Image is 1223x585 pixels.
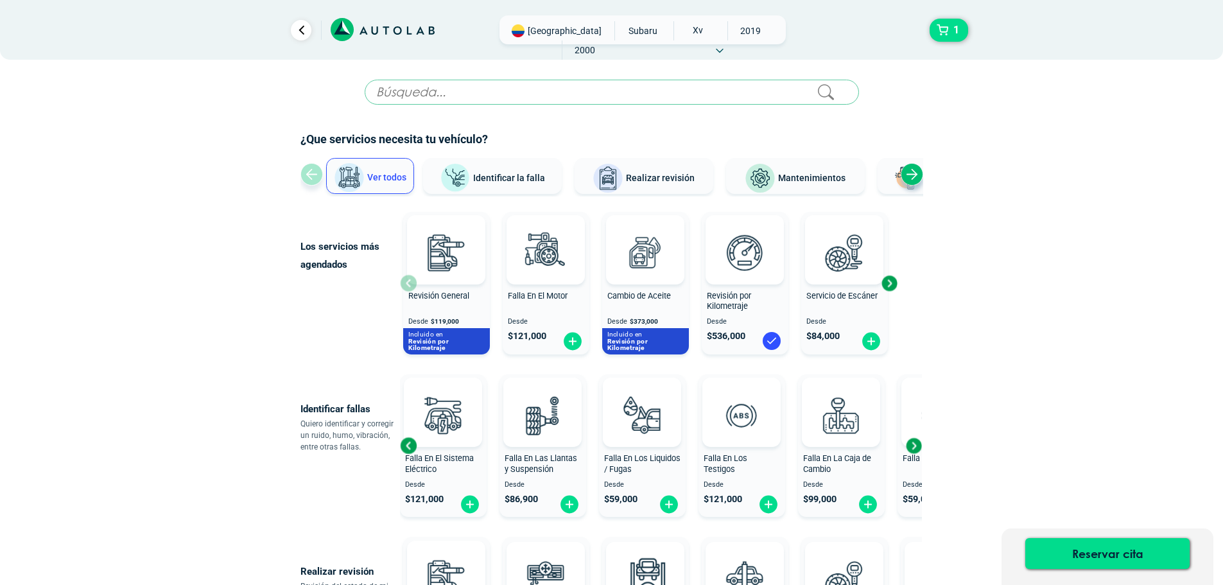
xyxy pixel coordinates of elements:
[405,453,474,474] span: Falla En El Sistema Eléctrico
[716,224,773,281] img: revision_por_kilometraje-v3.svg
[623,380,661,419] img: AD0BCuuxAAAAAElFTkSuQmCC
[423,158,562,194] button: Identificar la falla
[300,131,923,148] h2: ¿Que servicios necesita tu vehículo?
[722,380,761,419] img: AD0BCuuxAAAAAElFTkSuQmCC
[512,24,525,37] img: Flag of COLOMBIA
[903,481,979,489] span: Desde
[562,40,608,60] span: 2000
[514,387,571,444] img: diagnostic_suspension-v3.svg
[562,331,583,351] img: fi_plus-circle2.svg
[300,563,400,581] p: Realizar revisión
[508,291,568,301] span: Falla En El Motor
[903,494,936,505] span: $ 59,000
[704,453,747,474] span: Falla En Los Testigos
[503,212,589,354] button: Falla En El Motor Desde $121,000
[400,374,487,517] button: Falla En El Sistema Eléctrico Desde $121,000
[725,545,764,583] img: AD0BCuuxAAAAAElFTkSuQmCC
[599,374,686,517] button: Falla En Los Liquidos / Fugas Desde $59,000
[334,162,365,193] img: Ver todos
[698,374,785,517] button: Falla En Los Testigos Desde $121,000
[825,545,863,583] img: AD0BCuuxAAAAAElFTkSuQmCC
[505,494,538,505] span: $ 86,900
[604,494,638,505] span: $ 59,000
[418,224,474,281] img: revision_general-v3.svg
[813,387,869,444] img: diagnostic_caja-de-cambios-v3.svg
[499,374,586,517] button: Falla En Las Llantas y Suspensión Desde $86,900
[559,494,580,514] img: fi_plus-circle2.svg
[630,318,658,325] span: $ 373,000
[707,318,783,326] span: Desde
[704,494,742,505] span: $ 121,000
[526,545,565,583] img: AD0BCuuxAAAAAElFTkSuQmCC
[291,20,311,40] a: Ir al paso anterior
[326,158,414,194] button: Ver todos
[898,374,984,517] button: Falla En Los Frenos Desde $59,000
[806,291,878,301] span: Servicio de Escáner
[816,224,872,281] img: escaner-v3.svg
[300,238,400,274] p: Los servicios más agendados
[707,291,751,311] span: Revisión por Kilometraje
[803,494,837,505] span: $ 99,000
[415,387,471,444] img: diagnostic_bombilla-v3.svg
[950,19,962,41] span: 1
[880,274,899,293] div: Next slide
[674,21,720,39] span: XV
[431,318,459,325] span: $ 119,000
[758,494,779,514] img: fi_plus-circle2.svg
[607,291,671,301] span: Cambio de Aceite
[659,494,679,514] img: fi_plus-circle2.svg
[399,436,418,455] div: Previous slide
[300,418,400,453] p: Quiero identificar y corregir un ruido, humo, vibración, entre otras fallas.
[508,318,584,326] span: Desde
[440,163,471,193] img: Identificar la falla
[801,212,888,354] button: Servicio de Escáner Desde $84,000
[607,330,684,338] p: Incluido en
[912,387,969,444] img: diagnostic_disco-de-freno-v3.svg
[593,163,623,194] img: Realizar revisión
[403,212,490,354] button: Revisión General Desde $119,000 Incluido en Revisión por Kilometraje
[713,387,770,444] img: diagnostic_diagnostic_abs-v3.svg
[607,317,627,326] span: Desde
[901,163,923,186] div: Next slide
[825,218,863,256] img: AD0BCuuxAAAAAElFTkSuQmCC
[408,317,428,326] span: Desde
[460,494,480,514] img: fi_plus-circle2.svg
[728,21,774,40] span: 2019
[891,163,922,194] img: Latonería y Pintura
[626,173,695,183] span: Realizar revisión
[405,494,444,505] span: $ 121,000
[505,453,577,474] span: Falla En Las Llantas y Suspensión
[806,318,883,326] span: Desde
[626,218,664,256] img: AD0BCuuxAAAAAElFTkSuQmCC
[575,158,713,194] button: Realizar revisión
[702,212,788,354] button: Revisión por Kilometraje Desde $536,000
[602,212,689,354] button: Cambio de Aceite Desde $373,000 Incluido en Revisión por Kilometraje
[798,374,885,517] button: Falla En La Caja de Cambio Desde $99,000
[517,224,574,281] img: diagnostic_engine-v3.svg
[300,400,400,418] p: Identificar fallas
[726,158,865,194] button: Mantenimientos
[427,218,465,256] img: AD0BCuuxAAAAAElFTkSuQmCC
[604,481,681,489] span: Desde
[408,330,485,338] p: Incluido en
[1025,538,1190,569] button: Reservar cita
[921,380,960,419] img: AD0BCuuxAAAAAElFTkSuQmCC
[528,24,602,37] span: [GEOGRAPHIC_DATA]
[803,453,871,474] span: Falla En La Caja de Cambio
[704,481,780,489] span: Desde
[607,337,648,352] b: Revisión por Kilometraje
[858,494,878,514] img: fi_plus-circle2.svg
[508,331,546,342] span: $ 121,000
[614,387,670,444] img: diagnostic_gota-de-sangre-v3.svg
[707,331,745,342] span: $ 536,000
[505,481,581,489] span: Desde
[424,380,462,419] img: AD0BCuuxAAAAAElFTkSuQmCC
[806,331,840,342] span: $ 84,000
[745,163,776,194] img: Mantenimientos
[427,543,465,582] img: AD0BCuuxAAAAAElFTkSuQmCC
[930,19,968,42] button: 1
[626,545,664,583] img: AD0BCuuxAAAAAElFTkSuQmCC
[861,331,881,351] img: fi_plus-circle2.svg
[620,21,666,40] span: SUBARU
[778,173,846,183] span: Mantenimientos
